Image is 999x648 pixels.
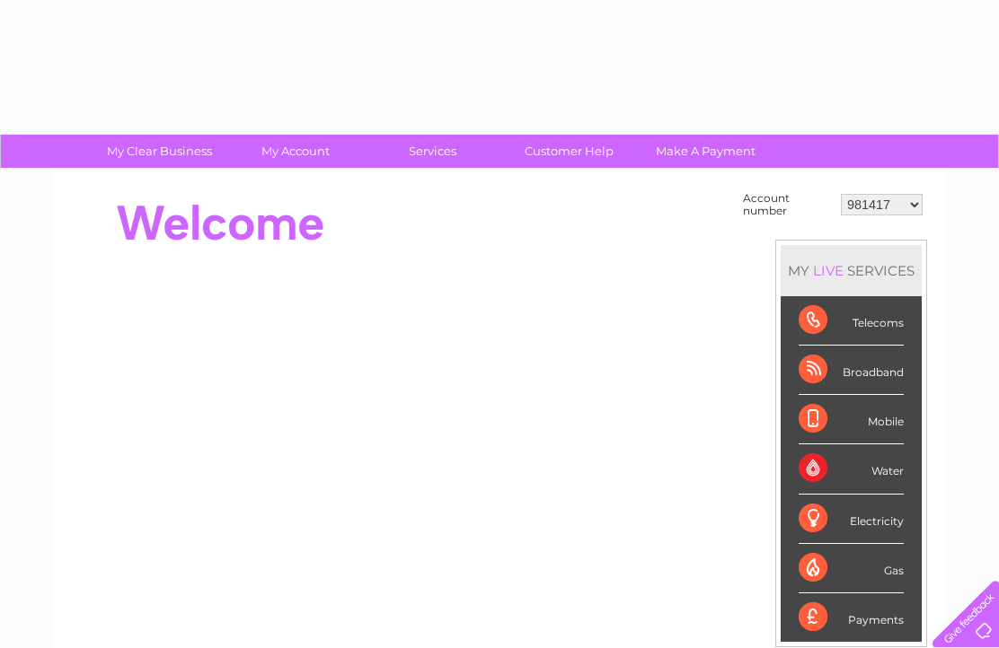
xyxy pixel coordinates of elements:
div: MY SERVICES [781,245,922,296]
div: Water [799,444,904,494]
div: Gas [799,544,904,593]
a: Make A Payment [632,135,780,168]
div: Broadband [799,346,904,395]
div: Mobile [799,395,904,444]
a: Services [358,135,507,168]
td: Account number [738,188,836,222]
a: My Clear Business [85,135,234,168]
a: Customer Help [495,135,643,168]
div: Electricity [799,495,904,544]
a: My Account [222,135,370,168]
div: Payments [799,593,904,642]
div: Telecoms [799,296,904,346]
div: LIVE [809,262,847,279]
